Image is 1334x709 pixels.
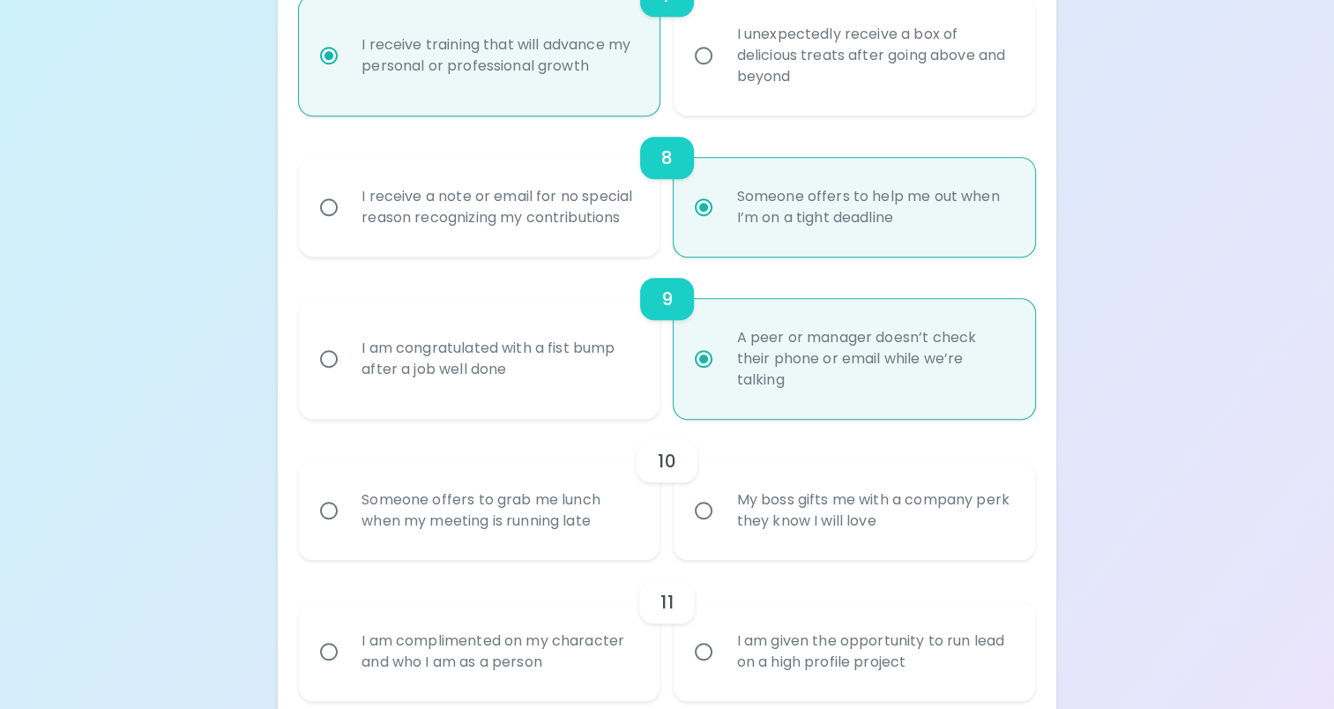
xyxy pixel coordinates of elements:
[347,468,650,553] div: Someone offers to grab me lunch when my meeting is running late
[722,468,1025,553] div: My boss gifts me with a company perk they know I will love
[299,419,1035,560] div: choice-group-check
[722,609,1025,694] div: I am given the opportunity to run lead on a high profile project
[347,165,650,250] div: I receive a note or email for no special reason recognizing my contributions
[661,285,673,313] h6: 9
[299,116,1035,257] div: choice-group-check
[660,588,673,616] h6: 11
[299,560,1035,701] div: choice-group-check
[722,306,1025,412] div: A peer or manager doesn’t check their phone or email while we’re talking
[347,609,650,694] div: I am complimented on my character and who I am as a person
[722,3,1025,108] div: I unexpectedly receive a box of delicious treats after going above and beyond
[658,447,675,475] h6: 10
[661,144,673,172] h6: 8
[299,257,1035,419] div: choice-group-check
[347,13,650,98] div: I receive training that will advance my personal or professional growth
[347,317,650,401] div: I am congratulated with a fist bump after a job well done
[722,165,1025,250] div: Someone offers to help me out when I’m on a tight deadline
